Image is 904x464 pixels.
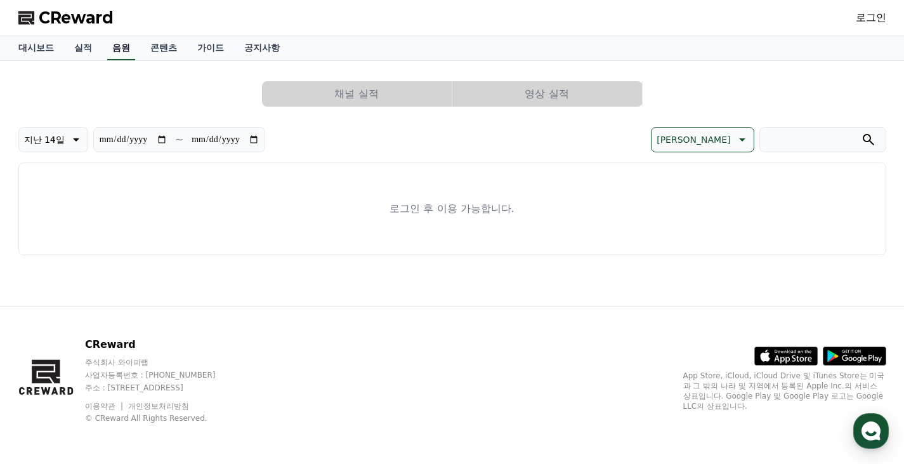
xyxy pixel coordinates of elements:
span: 홈 [40,378,48,388]
a: 콘텐츠 [140,36,187,60]
p: © CReward All Rights Reserved. [85,413,240,423]
a: CReward [18,8,114,28]
a: 이용약관 [85,402,125,411]
a: 음원 [107,36,135,60]
p: 주식회사 와이피랩 [85,357,240,368]
p: 지난 14일 [24,131,65,149]
button: 채널 실적 [262,81,452,107]
span: CReward [39,8,114,28]
a: 개인정보처리방침 [128,402,189,411]
button: 지난 14일 [18,127,88,152]
p: ~ [175,132,183,147]
a: 실적 [64,36,102,60]
a: 대시보드 [8,36,64,60]
a: 영상 실적 [452,81,643,107]
button: [PERSON_NAME] [651,127,754,152]
a: 채널 실적 [262,81,452,107]
a: 설정 [164,359,244,390]
p: 사업자등록번호 : [PHONE_NUMBER] [85,370,240,380]
a: 가이드 [187,36,234,60]
p: [PERSON_NAME] [657,131,730,149]
p: CReward [85,337,240,352]
a: 공지사항 [234,36,290,60]
p: 주소 : [STREET_ADDRESS] [85,383,240,393]
a: 홈 [4,359,84,390]
span: 설정 [196,378,211,388]
button: 영상 실적 [452,81,642,107]
span: 대화 [116,378,131,388]
p: App Store, iCloud, iCloud Drive 및 iTunes Store는 미국과 그 밖의 나라 및 지역에서 등록된 Apple Inc.의 서비스 상표입니다. Goo... [683,371,886,411]
a: 대화 [84,359,164,390]
a: 로그인 [856,10,886,25]
p: 로그인 후 이용 가능합니다. [390,201,514,216]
